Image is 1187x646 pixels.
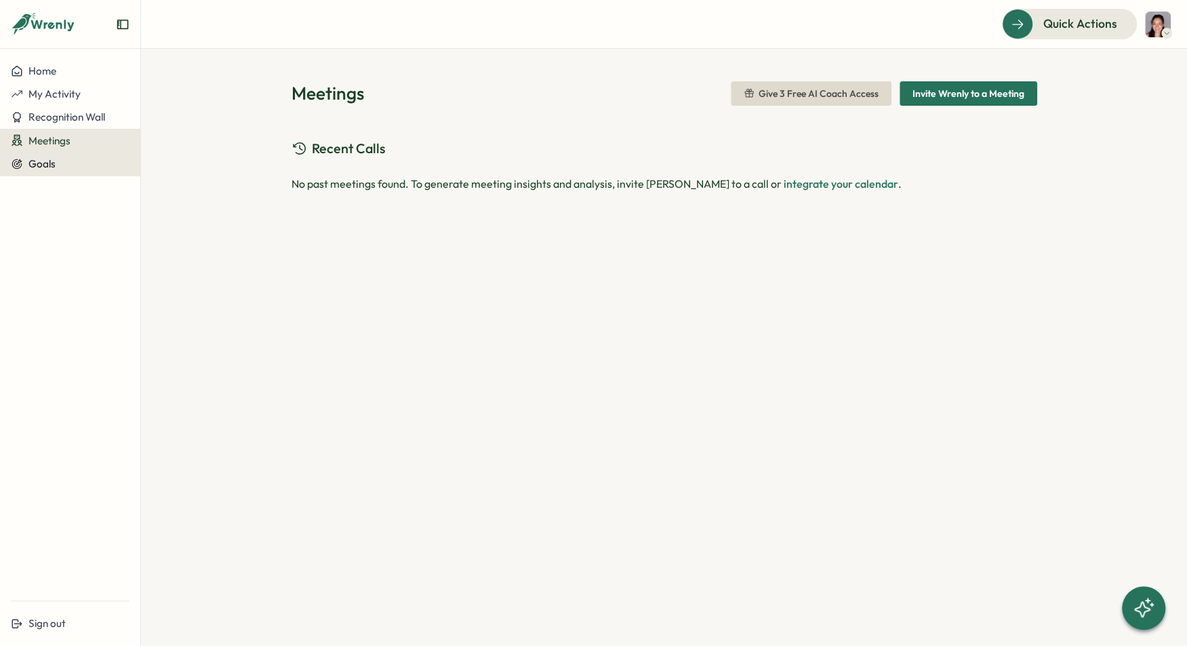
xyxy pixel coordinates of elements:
span: Goals [28,157,56,170]
span: Sign out [28,617,66,630]
div: No past meetings found. To generate meeting insights and analysis, invite [PERSON_NAME] to a call... [291,176,1037,193]
button: Give 3 Free AI Coach Access [731,81,891,106]
span: Invite Wrenly to a Meeting [912,82,1024,105]
span: Home [28,64,56,77]
img: India Bastien [1145,12,1171,37]
button: Quick Actions [1002,9,1137,39]
a: integrate your calendar [784,177,898,190]
button: Expand sidebar [116,18,129,31]
span: Recent Calls [312,138,386,159]
span: Quick Actions [1043,15,1117,33]
span: Give 3 Free AI Coach Access [759,89,879,98]
span: My Activity [28,87,81,100]
span: Recognition Wall [28,110,105,123]
button: Invite Wrenly to a Meeting [900,81,1037,106]
h1: Meetings [291,81,364,105]
span: Meetings [28,134,71,147]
